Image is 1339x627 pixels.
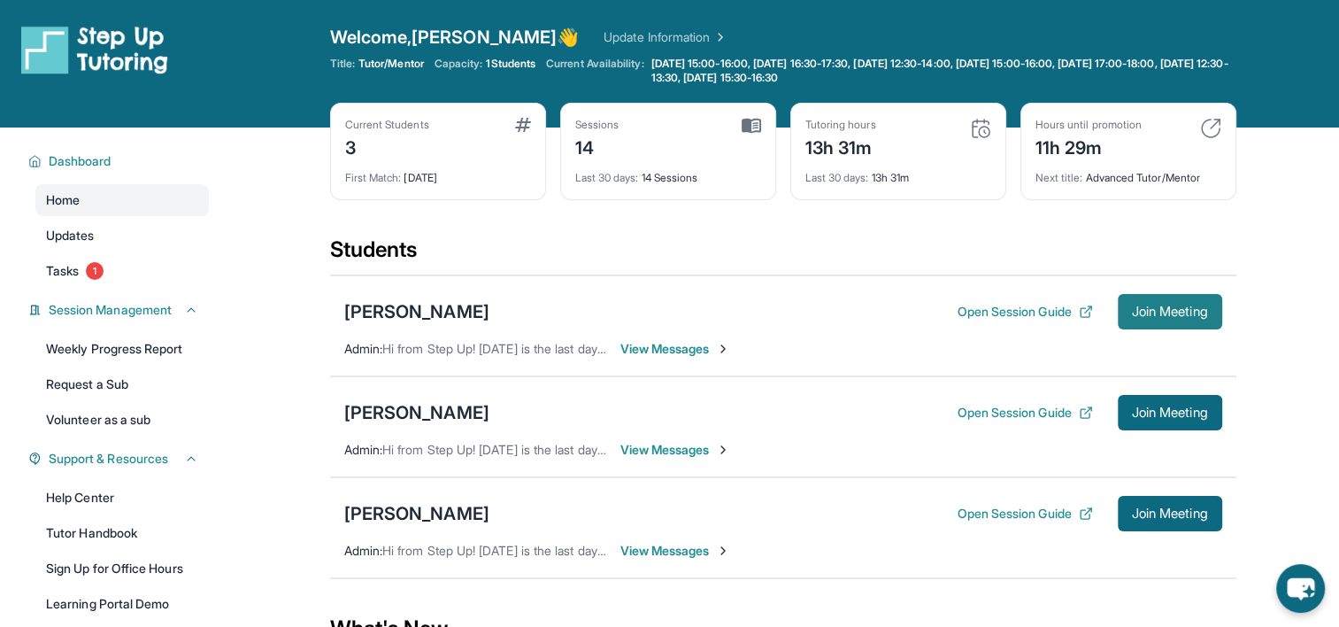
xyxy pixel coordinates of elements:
[805,160,991,185] div: 13h 31m
[344,400,489,425] div: [PERSON_NAME]
[575,160,761,185] div: 14 Sessions
[1118,395,1222,430] button: Join Meeting
[1035,171,1083,184] span: Next title :
[35,517,209,549] a: Tutor Handbook
[35,220,209,252] a: Updates
[35,333,209,365] a: Weekly Progress Report
[21,25,168,74] img: logo
[805,132,876,160] div: 13h 31m
[344,442,382,457] span: Admin :
[620,542,731,560] span: View Messages
[651,57,1233,85] span: [DATE] 15:00-16:00, [DATE] 16:30-17:30, [DATE] 12:30-14:00, [DATE] 15:00-16:00, [DATE] 17:00-18:0...
[344,341,382,356] span: Admin :
[648,57,1236,85] a: [DATE] 15:00-16:00, [DATE] 16:30-17:30, [DATE] 12:30-14:00, [DATE] 15:00-16:00, [DATE] 17:00-18:0...
[330,57,355,71] span: Title:
[957,303,1092,321] button: Open Session Guide
[345,160,531,185] div: [DATE]
[970,118,991,139] img: card
[515,118,531,132] img: card
[486,57,535,71] span: 1 Students
[957,505,1092,522] button: Open Session Guide
[957,404,1092,422] button: Open Session Guide
[1132,508,1208,519] span: Join Meeting
[1035,160,1221,185] div: Advanced Tutor/Mentor
[35,588,209,620] a: Learning Portal Demo
[86,262,104,280] span: 1
[345,171,402,184] span: First Match :
[35,404,209,436] a: Volunteer as a sub
[716,544,730,558] img: Chevron-Right
[35,184,209,216] a: Home
[344,543,382,558] span: Admin :
[805,118,876,132] div: Tutoring hours
[805,171,869,184] span: Last 30 days :
[1276,564,1325,613] button: chat-button
[330,236,1236,275] div: Students
[344,299,489,324] div: [PERSON_NAME]
[604,28,727,46] a: Update Information
[620,340,731,358] span: View Messages
[716,443,730,457] img: Chevron-Right
[1035,118,1142,132] div: Hours until promotion
[35,553,209,584] a: Sign Up for Office Hours
[358,57,424,71] span: Tutor/Mentor
[46,262,79,280] span: Tasks
[575,132,619,160] div: 14
[435,57,483,71] span: Capacity:
[35,482,209,514] a: Help Center
[49,450,168,468] span: Support & Resources
[1200,118,1221,139] img: card
[1118,294,1222,329] button: Join Meeting
[742,118,761,134] img: card
[546,57,643,85] span: Current Availability:
[344,501,489,526] div: [PERSON_NAME]
[620,441,731,459] span: View Messages
[49,301,172,319] span: Session Management
[1132,306,1208,317] span: Join Meeting
[1035,132,1142,160] div: 11h 29m
[49,152,112,170] span: Dashboard
[345,118,429,132] div: Current Students
[35,255,209,287] a: Tasks1
[1118,496,1222,531] button: Join Meeting
[330,25,580,50] span: Welcome, [PERSON_NAME] 👋
[1132,407,1208,418] span: Join Meeting
[575,118,619,132] div: Sessions
[42,301,198,319] button: Session Management
[716,342,730,356] img: Chevron-Right
[710,28,727,46] img: Chevron Right
[575,171,639,184] span: Last 30 days :
[42,152,198,170] button: Dashboard
[35,368,209,400] a: Request a Sub
[42,450,198,468] button: Support & Resources
[46,227,95,244] span: Updates
[46,191,80,209] span: Home
[345,132,429,160] div: 3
